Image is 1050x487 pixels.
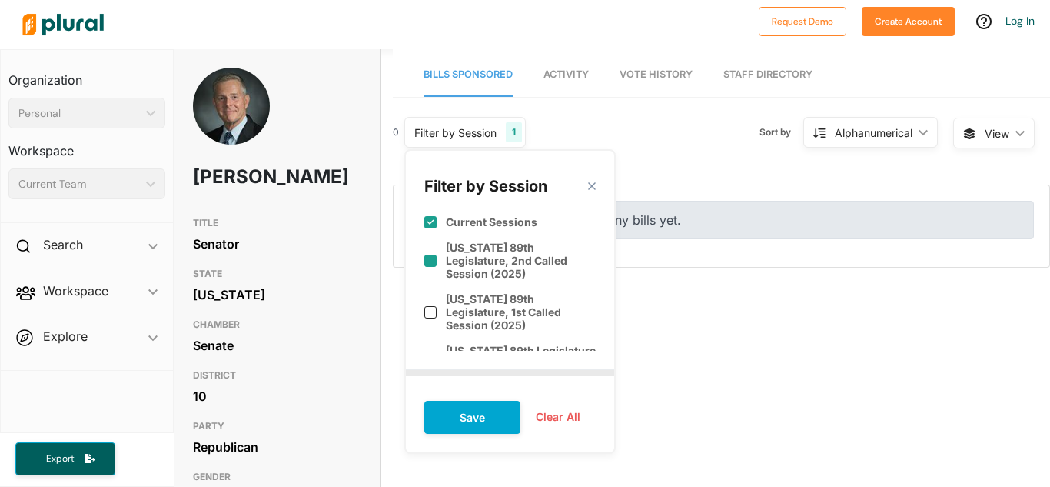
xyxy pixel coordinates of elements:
[18,105,140,122] div: Personal
[193,334,362,357] div: Senate
[193,265,362,283] h3: STATE
[520,405,596,429] button: Clear All
[446,292,596,332] label: [US_STATE] 89th Legislature, 1st Called Session (2025)
[193,315,362,334] h3: CHAMBER
[193,468,362,486] h3: GENDER
[193,68,270,175] img: Headshot of Phil King
[193,417,362,435] h3: PARTY
[985,125,1009,142] span: View
[424,68,513,80] span: Bills Sponsored
[862,12,955,28] a: Create Account
[759,7,846,36] button: Request Demo
[193,154,294,200] h1: [PERSON_NAME]
[446,215,537,228] label: Current Sessions
[193,232,362,255] div: Senator
[409,201,1034,239] div: This person has not sponsored any bills yet.
[43,236,83,253] h2: Search
[620,53,693,97] a: Vote History
[620,68,693,80] span: Vote History
[835,125,912,141] div: Alphanumerical
[393,125,399,139] div: 0
[759,125,803,139] span: Sort by
[506,122,522,142] div: 1
[414,125,497,141] div: Filter by Session
[193,214,362,232] h3: TITLE
[723,53,812,97] a: Staff Directory
[35,452,85,465] span: Export
[424,401,520,434] button: Save
[18,176,140,192] div: Current Team
[1005,14,1035,28] a: Log In
[543,53,589,97] a: Activity
[446,241,596,280] label: [US_STATE] 89th Legislature, 2nd Called Session (2025)
[193,385,362,408] div: 10
[193,366,362,385] h3: DISTRICT
[424,53,513,97] a: Bills Sponsored
[543,68,589,80] span: Activity
[424,175,547,197] div: Filter by Session
[446,344,596,370] label: [US_STATE] 89th Legislature (2025)
[193,283,362,306] div: [US_STATE]
[759,12,846,28] a: Request Demo
[8,58,165,92] h3: Organization
[8,128,165,162] h3: Workspace
[193,435,362,459] div: Republican
[862,7,955,36] button: Create Account
[15,442,115,475] button: Export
